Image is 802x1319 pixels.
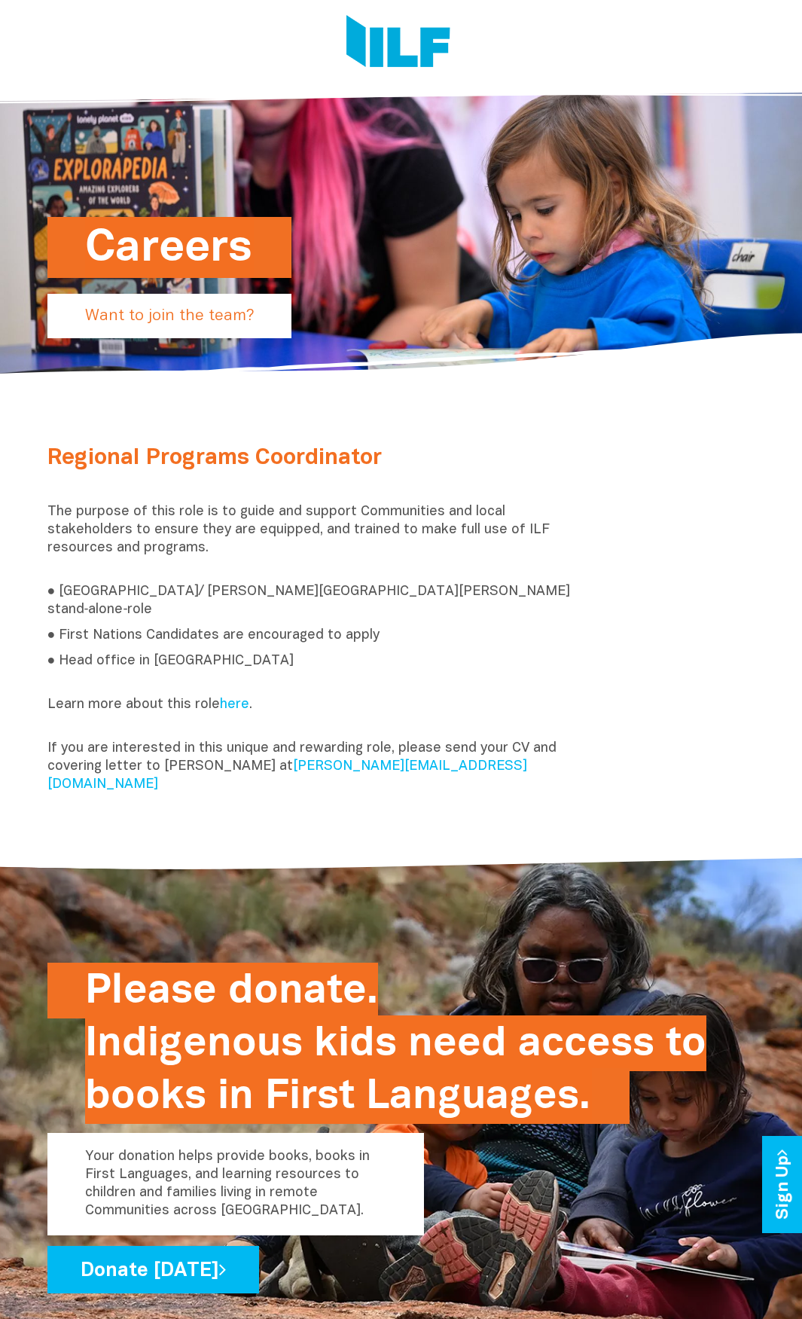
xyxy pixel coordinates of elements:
h2: Regional Programs Coordinator [47,446,573,496]
p: ● Head office in [GEOGRAPHIC_DATA] [47,652,573,689]
img: Logo [346,15,450,72]
a: here [220,698,249,711]
a: Donate [DATE] [47,1246,259,1293]
h1: Careers [85,217,254,278]
p: ● [GEOGRAPHIC_DATA]/ [PERSON_NAME][GEOGRAPHIC_DATA][PERSON_NAME] stand‑alone‑role [47,583,573,619]
p: Want to join the team? [47,294,291,338]
p: Learn more about this role . [47,696,573,732]
p: If you are interested in this unique and rewarding role, please send your CV and covering letter ... [47,740,573,794]
p: The purpose of this role is to guide and support Communities and local stakeholders to ensure the... [47,503,573,576]
p: ● First Nations Candidates are encouraged to apply [47,627,573,645]
p: Your donation helps provide books, books in First Languages, and learning resources to children a... [47,1133,424,1235]
h2: Please donate. Indigenous kids need access to books in First Languages. [85,963,706,1124]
